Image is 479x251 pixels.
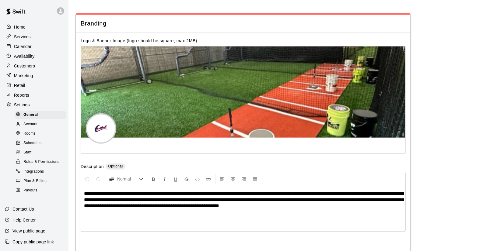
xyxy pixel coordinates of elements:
a: Retail [5,81,64,90]
div: Account [15,120,66,129]
p: Marketing [14,73,33,79]
button: Undo [82,174,93,184]
span: Normal [117,176,138,182]
p: Reports [14,92,29,98]
a: Settings [5,100,64,109]
a: Integrations [15,167,68,176]
button: Format Strikethrough [181,174,192,184]
button: Center Align [228,174,238,184]
p: View public page [12,228,45,234]
a: Account [15,119,68,129]
a: Marketing [5,71,64,80]
button: Right Align [239,174,249,184]
a: Calendar [5,42,64,51]
span: Rooms [23,131,36,137]
a: Staff [15,148,68,157]
button: Left Align [217,174,227,184]
a: Schedules [15,139,68,148]
div: Payouts [15,186,66,195]
button: Format Italics [159,174,170,184]
span: Staff [23,150,31,156]
span: Plan & Billing [23,178,47,184]
p: Contact Us [12,206,34,212]
a: Customers [5,61,64,70]
span: Account [23,121,37,127]
label: Description [81,163,104,170]
p: Home [14,24,26,30]
p: Settings [14,102,30,108]
div: Rooms [15,129,66,138]
button: Formatting Options [106,174,146,184]
a: Plan & Billing [15,176,68,186]
button: Insert Code [192,174,203,184]
p: Help Center [12,217,36,223]
span: Integrations [23,169,44,175]
a: Availability [5,52,64,61]
a: Rooms [15,129,68,139]
span: Schedules [23,140,42,146]
div: Integrations [15,167,66,176]
p: Calendar [14,43,32,50]
button: Justify Align [250,174,260,184]
button: Insert Link [203,174,214,184]
a: Services [5,32,64,41]
a: Reports [5,91,64,100]
p: Copy public page link [12,239,54,245]
label: Logo & Banner Image (logo should be square; max 2MB) [81,38,197,43]
span: Branding [81,19,406,28]
span: General [23,112,38,118]
button: Format Underline [170,174,181,184]
p: Services [14,34,31,40]
button: Format Bold [149,174,159,184]
a: Roles & Permissions [15,157,68,167]
p: Retail [14,82,25,88]
a: Home [5,22,64,32]
div: Staff [15,148,66,157]
div: General [15,111,66,119]
div: Plan & Billing [15,177,66,185]
p: Availability [14,53,35,59]
span: Payouts [23,187,37,194]
a: Payouts [15,186,68,195]
span: Optional [108,164,123,168]
button: Redo [93,174,103,184]
div: Roles & Permissions [15,158,66,166]
span: Roles & Permissions [23,159,59,165]
p: Customers [14,63,35,69]
div: Schedules [15,139,66,147]
a: General [15,110,68,119]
